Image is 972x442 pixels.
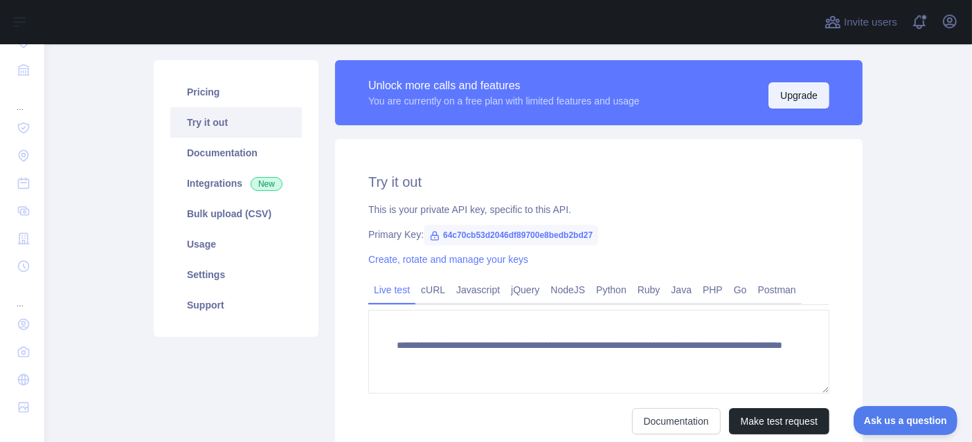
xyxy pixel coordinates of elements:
[545,279,591,301] a: NodeJS
[451,279,505,301] a: Javascript
[854,406,958,435] iframe: Toggle Customer Support
[753,279,802,301] a: Postman
[170,168,302,199] a: Integrations New
[368,228,829,241] div: Primary Key:
[11,282,33,309] div: ...
[424,225,598,246] span: 64c70cb53d2046df89700e8bedb2bd27
[170,77,302,107] a: Pricing
[632,279,666,301] a: Ruby
[368,254,528,265] a: Create, rotate and manage your keys
[505,279,545,301] a: jQuery
[368,172,829,192] h2: Try it out
[251,177,282,191] span: New
[729,408,829,434] button: Make test request
[11,85,33,113] div: ...
[591,279,632,301] a: Python
[844,15,897,30] span: Invite users
[368,94,640,108] div: You are currently on a free plan with limited features and usage
[697,279,728,301] a: PHP
[170,290,302,320] a: Support
[170,138,302,168] a: Documentation
[368,203,829,217] div: This is your private API key, specific to this API.
[170,259,302,290] a: Settings
[666,279,698,301] a: Java
[170,229,302,259] a: Usage
[170,107,302,138] a: Try it out
[822,11,900,33] button: Invite users
[368,77,640,94] div: Unlock more calls and features
[728,279,753,301] a: Go
[632,408,721,434] a: Documentation
[415,279,451,301] a: cURL
[170,199,302,229] a: Bulk upload (CSV)
[768,82,829,109] button: Upgrade
[368,279,415,301] a: Live test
